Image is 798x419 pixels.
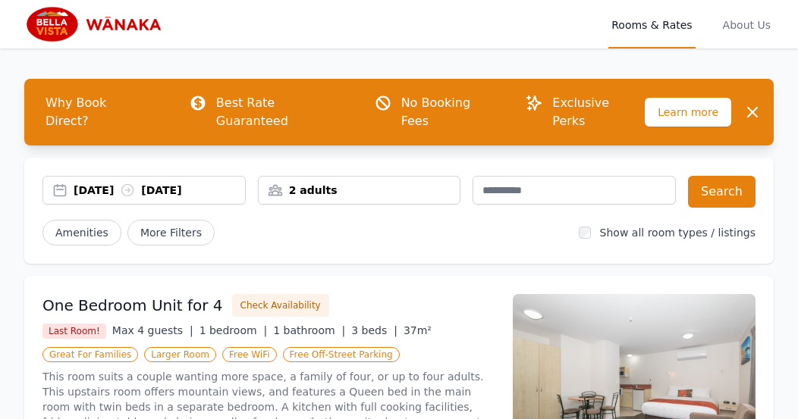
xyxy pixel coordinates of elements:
span: Last Room! [42,324,106,339]
span: Why Book Direct? [33,88,165,136]
img: Bella Vista Wanaka [24,6,170,42]
span: Learn more [645,98,731,127]
button: Amenities [42,220,121,245]
p: Exclusive Perks [552,94,645,130]
p: No Booking Fees [401,94,501,130]
span: Max 4 guests | [112,324,193,336]
label: Show all room types / listings [600,227,756,239]
span: 37m² [404,324,432,336]
button: Search [688,176,756,208]
span: 1 bedroom | [199,324,268,336]
span: Free Off-Street Parking [283,347,400,362]
span: Free WiFi [222,347,277,362]
div: 2 adults [259,183,460,198]
span: 1 bathroom | [273,324,345,336]
span: 3 beds | [351,324,397,336]
h3: One Bedroom Unit for 4 [42,295,223,316]
div: [DATE] [DATE] [74,183,245,198]
p: Best Rate Guaranteed [216,94,350,130]
span: More Filters [127,220,215,245]
button: Check Availability [232,294,329,317]
span: Great For Families [42,347,138,362]
span: Larger Room [144,347,216,362]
